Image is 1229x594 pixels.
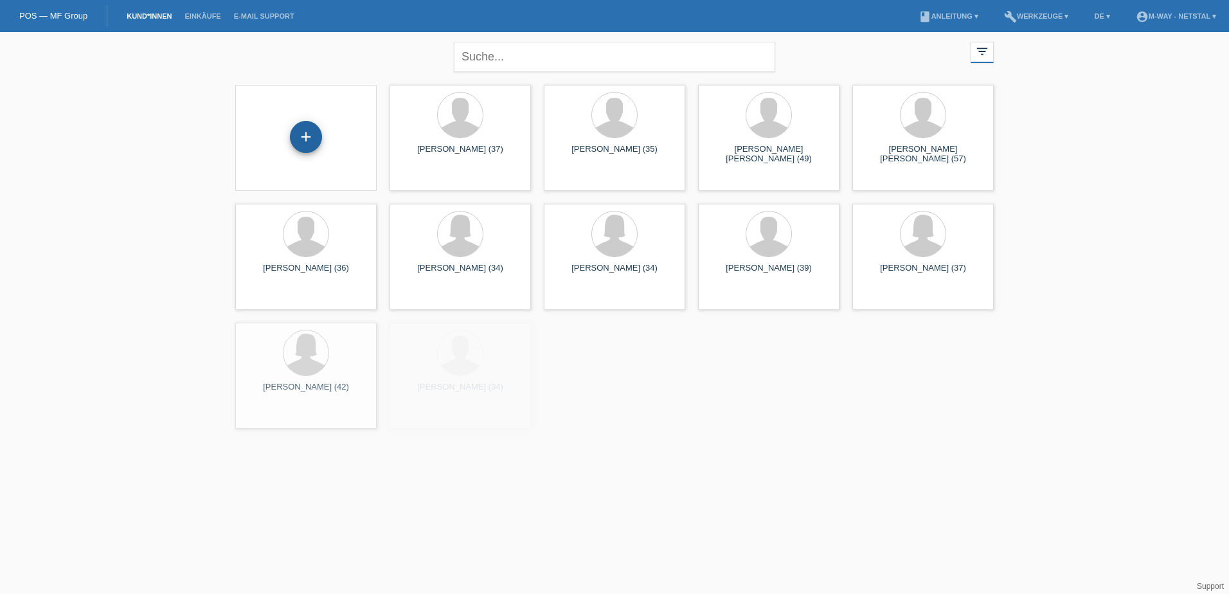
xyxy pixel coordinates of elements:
[912,12,985,20] a: bookAnleitung ▾
[400,144,521,165] div: [PERSON_NAME] (37)
[1088,12,1116,20] a: DE ▾
[708,263,829,283] div: [PERSON_NAME] (39)
[19,11,87,21] a: POS — MF Group
[998,12,1075,20] a: buildWerkzeuge ▾
[454,42,775,72] input: Suche...
[708,144,829,165] div: [PERSON_NAME] [PERSON_NAME] (49)
[228,12,301,20] a: E-Mail Support
[1004,10,1017,23] i: build
[1136,10,1149,23] i: account_circle
[120,12,178,20] a: Kund*innen
[246,382,366,402] div: [PERSON_NAME] (42)
[863,263,983,283] div: [PERSON_NAME] (37)
[554,144,675,165] div: [PERSON_NAME] (35)
[1197,582,1224,591] a: Support
[863,144,983,165] div: [PERSON_NAME] [PERSON_NAME] (57)
[975,44,989,59] i: filter_list
[291,126,321,148] div: Kund*in hinzufügen
[1129,12,1223,20] a: account_circlem-way - Netstal ▾
[400,382,521,402] div: [PERSON_NAME] (34)
[554,263,675,283] div: [PERSON_NAME] (34)
[400,263,521,283] div: [PERSON_NAME] (34)
[246,263,366,283] div: [PERSON_NAME] (36)
[178,12,227,20] a: Einkäufe
[919,10,931,23] i: book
